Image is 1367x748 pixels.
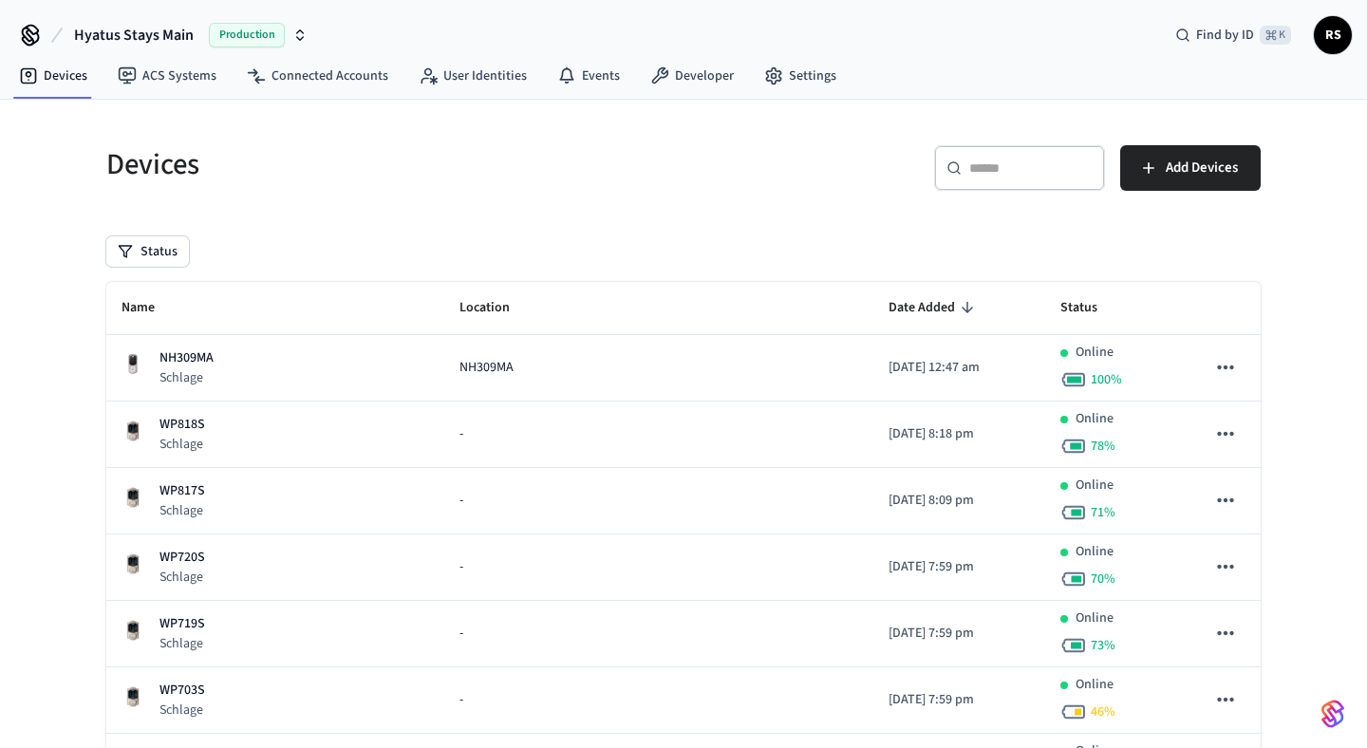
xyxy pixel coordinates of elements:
a: Events [542,59,635,93]
span: - [459,424,463,444]
span: NH309MA [459,358,514,378]
img: Schlage Sense Smart Deadbolt with Camelot Trim, Front [122,420,144,442]
span: Production [209,23,285,47]
a: Devices [4,59,103,93]
a: Settings [749,59,852,93]
span: Add Devices [1166,156,1238,180]
p: NH309MA [159,348,214,368]
span: 73 % [1091,636,1115,655]
span: ⌘ K [1260,26,1291,45]
p: Online [1076,409,1114,429]
span: 100 % [1091,370,1122,389]
p: Schlage [159,435,205,454]
p: Online [1076,608,1114,628]
span: Hyatus Stays Main [74,24,194,47]
img: Schlage Sense Smart Deadbolt with Camelot Trim, Front [122,685,144,708]
img: Yale Assure Touchscreen Wifi Smart Lock, Satin Nickel, Front [122,353,144,376]
p: Schlage [159,501,205,520]
p: Schlage [159,701,205,720]
h5: Devices [106,145,672,184]
span: Name [122,293,179,323]
p: [DATE] 7:59 pm [889,690,1030,710]
span: RS [1316,18,1350,52]
span: 78 % [1091,437,1115,456]
p: [DATE] 7:59 pm [889,624,1030,644]
span: - [459,624,463,644]
span: - [459,690,463,710]
span: Location [459,293,534,323]
p: Online [1076,343,1114,363]
a: Connected Accounts [232,59,403,93]
img: SeamLogoGradient.69752ec5.svg [1321,699,1344,729]
p: [DATE] 12:47 am [889,358,1030,378]
button: Add Devices [1120,145,1261,191]
img: Schlage Sense Smart Deadbolt with Camelot Trim, Front [122,552,144,575]
p: WP818S [159,415,205,435]
img: Schlage Sense Smart Deadbolt with Camelot Trim, Front [122,619,144,642]
a: User Identities [403,59,542,93]
span: Date Added [889,293,980,323]
p: WP719S [159,614,205,634]
p: Schlage [159,634,205,653]
p: Schlage [159,368,214,387]
span: 46 % [1091,702,1115,721]
span: - [459,557,463,577]
p: Schlage [159,568,205,587]
p: WP703S [159,681,205,701]
span: - [459,491,463,511]
p: [DATE] 8:09 pm [889,491,1030,511]
p: [DATE] 7:59 pm [889,557,1030,577]
p: Online [1076,675,1114,695]
p: Online [1076,542,1114,562]
p: WP817S [159,481,205,501]
p: [DATE] 8:18 pm [889,424,1030,444]
button: Status [106,236,189,267]
span: 70 % [1091,570,1115,589]
span: Find by ID [1196,26,1254,45]
span: 71 % [1091,503,1115,522]
img: Schlage Sense Smart Deadbolt with Camelot Trim, Front [122,486,144,509]
span: Status [1060,293,1122,323]
button: RS [1314,16,1352,54]
p: WP720S [159,548,205,568]
p: Online [1076,476,1114,496]
a: Developer [635,59,749,93]
div: Find by ID⌘ K [1160,18,1306,52]
a: ACS Systems [103,59,232,93]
